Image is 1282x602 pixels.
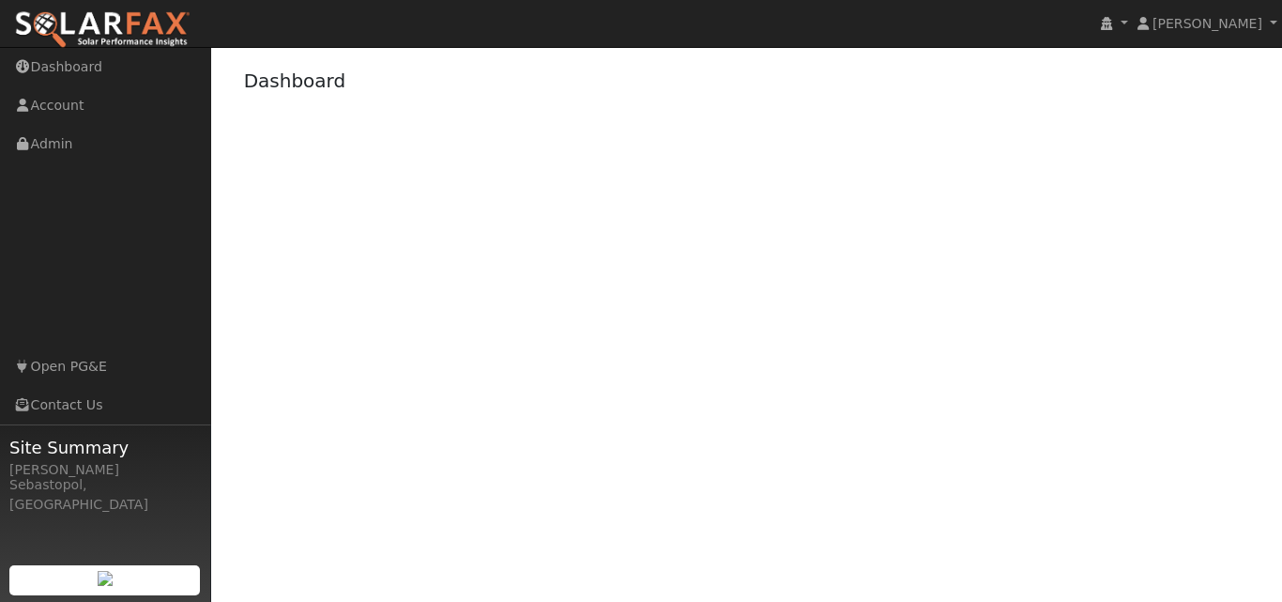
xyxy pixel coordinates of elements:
[244,69,346,92] a: Dashboard
[14,10,191,50] img: SolarFax
[9,460,201,480] div: [PERSON_NAME]
[9,475,201,515] div: Sebastopol, [GEOGRAPHIC_DATA]
[98,571,113,586] img: retrieve
[9,435,201,460] span: Site Summary
[1152,16,1262,31] span: [PERSON_NAME]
